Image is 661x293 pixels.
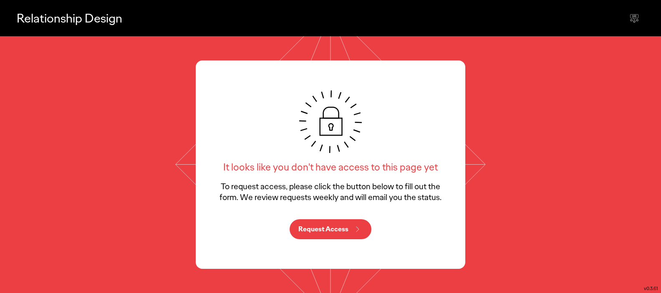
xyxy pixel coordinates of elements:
h6: It looks like you don't have access to this page yet [223,160,438,173]
div: Send feedback [624,8,644,28]
p: Relationship Design [17,10,122,27]
button: Request Access [290,219,371,239]
p: Request Access [298,226,348,233]
p: To request access, please click the button below to fill out the form. We review requests weekly ... [217,181,444,203]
